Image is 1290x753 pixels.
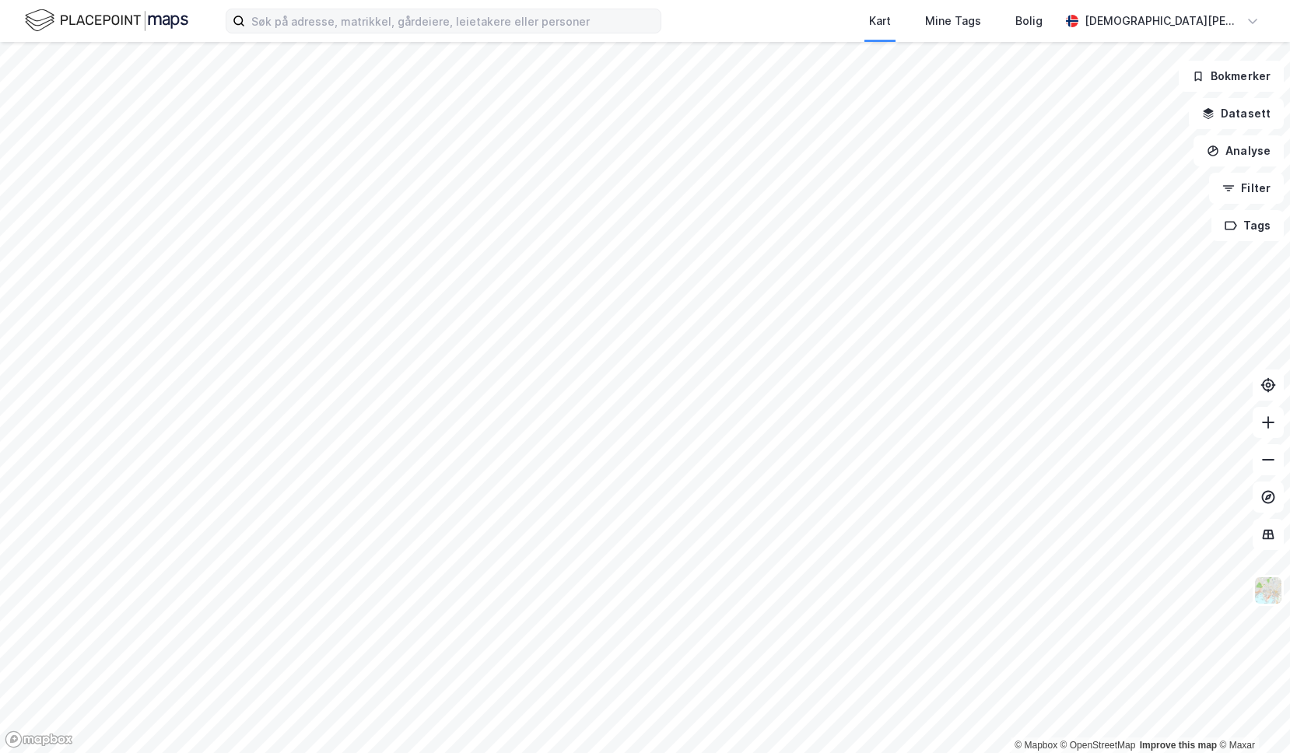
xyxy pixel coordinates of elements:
[1179,61,1284,92] button: Bokmerker
[1212,678,1290,753] div: Kontrollprogram for chat
[1060,740,1136,751] a: OpenStreetMap
[1015,740,1057,751] a: Mapbox
[1189,98,1284,129] button: Datasett
[25,7,188,34] img: logo.f888ab2527a4732fd821a326f86c7f29.svg
[1085,12,1240,30] div: [DEMOGRAPHIC_DATA][PERSON_NAME]
[1140,740,1217,751] a: Improve this map
[1209,173,1284,204] button: Filter
[925,12,981,30] div: Mine Tags
[5,730,73,748] a: Mapbox homepage
[245,9,661,33] input: Søk på adresse, matrikkel, gårdeiere, leietakere eller personer
[1194,135,1284,166] button: Analyse
[869,12,891,30] div: Kart
[1015,12,1043,30] div: Bolig
[1212,678,1290,753] iframe: Chat Widget
[1211,210,1284,241] button: Tags
[1253,576,1283,605] img: Z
